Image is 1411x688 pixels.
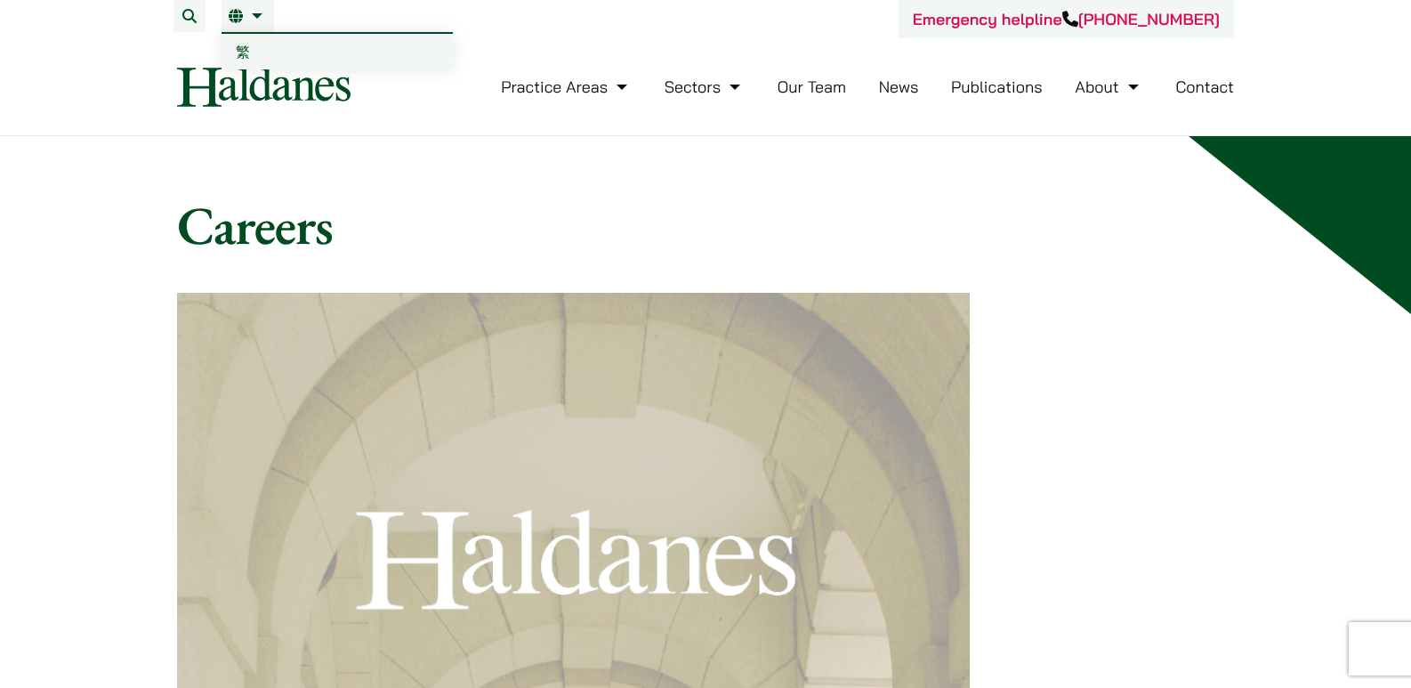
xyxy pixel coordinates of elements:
[778,77,846,97] a: Our Team
[913,9,1220,29] a: Emergency helpline[PHONE_NUMBER]
[177,67,351,107] img: Logo of Haldanes
[177,193,1234,257] h1: Careers
[951,77,1043,97] a: Publications
[236,43,250,61] span: 繁
[229,9,267,23] a: EN
[665,77,745,97] a: Sectors
[222,34,453,69] a: Switch to 繁
[501,77,632,97] a: Practice Areas
[879,77,919,97] a: News
[1075,77,1142,97] a: About
[1175,77,1234,97] a: Contact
